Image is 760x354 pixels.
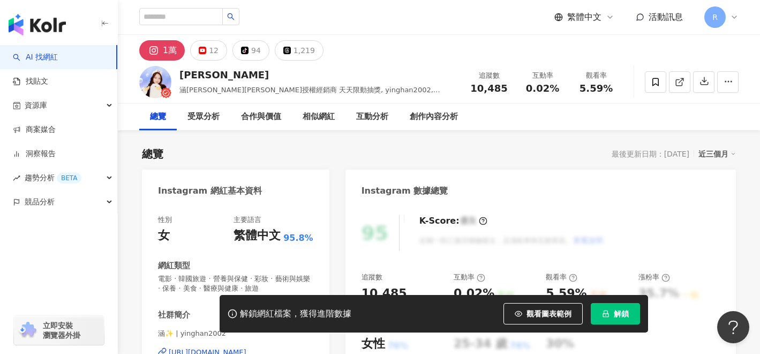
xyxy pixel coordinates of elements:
span: 趨勢分析 [25,166,81,190]
a: chrome extension立即安裝 瀏覽器外掛 [14,316,104,345]
button: 1,219 [275,40,323,61]
div: 追蹤數 [469,70,509,81]
span: 涵✨ | yinghan2002 [158,329,313,338]
div: 繁體中文 [234,227,281,244]
button: 12 [190,40,227,61]
div: 0.02% [454,285,494,302]
div: 性別 [158,215,172,225]
div: 近三個月 [698,147,736,161]
div: 網紅類型 [158,260,190,271]
button: 1萬 [139,40,185,61]
span: 10,485 [470,83,507,94]
div: 10,485 [362,285,407,302]
a: 洞察報告 [13,149,56,159]
img: chrome extension [17,322,38,339]
div: 94 [251,43,261,58]
div: Instagram 數據總覽 [362,185,448,197]
div: 12 [209,43,219,58]
a: searchAI 找網紅 [13,52,58,63]
div: 女 [158,227,170,244]
button: 觀看圖表範例 [503,303,583,324]
div: 觀看率 [546,272,577,282]
div: 主要語言 [234,215,261,225]
div: 最後更新日期：[DATE] [612,150,689,158]
span: 解鎖 [614,309,629,318]
span: 活動訊息 [649,12,683,22]
div: 總覽 [142,146,163,161]
div: 1,219 [294,43,315,58]
span: 資源庫 [25,93,47,117]
a: 找貼文 [13,76,48,87]
div: [PERSON_NAME] [179,68,457,82]
a: 商案媒合 [13,124,56,135]
span: 競品分析 [25,190,55,214]
div: 1萬 [163,43,177,58]
img: KOL Avatar [139,66,171,98]
button: 94 [232,40,269,61]
div: Instagram 網紅基本資料 [158,185,262,197]
span: search [227,13,235,20]
span: 繁體中文 [567,11,601,23]
button: 解鎖 [591,303,640,324]
div: 互動率 [522,70,563,81]
span: 5.59% [580,83,613,94]
span: lock [602,310,609,318]
div: 合作與價值 [241,110,281,123]
div: BETA [57,173,81,183]
div: 漲粉率 [638,272,670,282]
span: 觀看圖表範例 [526,309,571,318]
div: 互動分析 [356,110,388,123]
div: 相似網紅 [303,110,335,123]
div: 創作內容分析 [410,110,458,123]
div: 5.59% [546,285,586,302]
span: 立即安裝 瀏覽器外掛 [43,321,80,340]
div: 追蹤數 [362,272,382,282]
div: 解鎖網紅檔案，獲得進階數據 [240,308,351,320]
div: 女性 [362,336,385,352]
span: 涵[PERSON_NAME][PERSON_NAME]授權經銷商 天天限動抽獎, yinghan2002, [PERSON_NAME], ig_yinghan2002, 直播女孩 涵吉 IG y... [179,86,440,105]
div: 觀看率 [576,70,616,81]
div: 互動率 [454,272,485,282]
span: R [712,11,718,23]
div: K-Score : [419,215,487,227]
span: rise [13,174,20,182]
span: 0.02% [526,83,559,94]
img: logo [9,14,66,35]
span: 95.8% [283,232,313,244]
span: 電影 · 韓國旅遊 · 營養與保健 · 彩妝 · 藝術與娛樂 · 保養 · 美食 · 醫療與健康 · 旅遊 [158,274,313,293]
div: 受眾分析 [187,110,220,123]
div: 總覽 [150,110,166,123]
